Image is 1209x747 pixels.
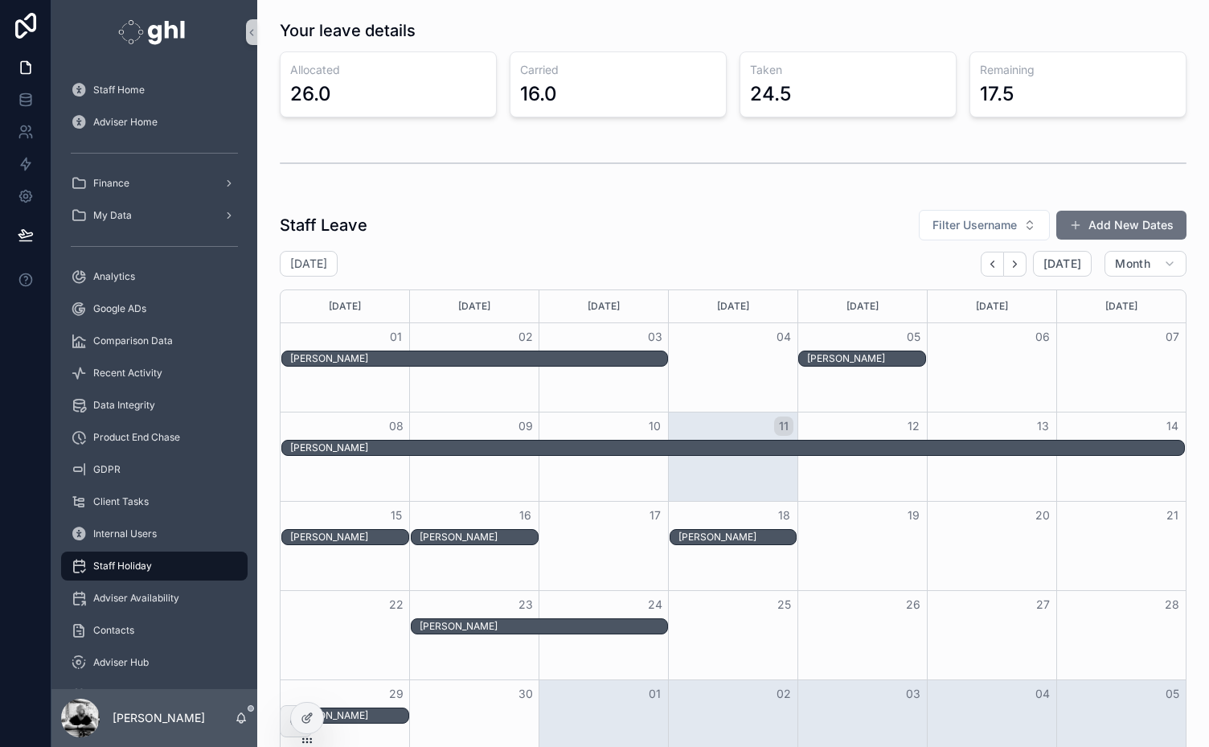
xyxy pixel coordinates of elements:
[981,252,1004,277] button: Back
[1033,327,1052,347] button: 06
[774,327,793,347] button: 04
[93,367,162,380] span: Recent Activity
[516,417,535,436] button: 09
[61,391,248,420] a: Data Integrity
[51,64,257,689] div: scrollable content
[904,327,923,347] button: 05
[290,62,486,78] h3: Allocated
[1033,595,1052,614] button: 27
[516,327,535,347] button: 02
[807,352,925,365] div: [PERSON_NAME]
[645,684,665,704] button: 01
[980,81,1014,107] div: 17.5
[93,84,145,96] span: Staff Home
[1033,417,1052,436] button: 13
[420,531,538,544] div: [PERSON_NAME]
[801,290,924,322] div: [DATE]
[1162,506,1182,525] button: 21
[61,326,248,355] a: Comparison Data
[516,506,535,525] button: 16
[387,506,406,525] button: 15
[1033,506,1052,525] button: 20
[61,455,248,484] a: GDPR
[118,19,190,45] img: App logo
[387,327,406,347] button: 01
[919,210,1050,240] button: Select Button
[387,417,406,436] button: 08
[904,417,923,436] button: 12
[678,530,797,544] div: Mark Branton
[1162,595,1182,614] button: 28
[387,684,406,704] button: 29
[290,81,331,107] div: 26.0
[61,359,248,388] a: Recent Activity
[93,335,173,347] span: Comparison Data
[61,616,248,645] a: Contacts
[774,684,793,704] button: 02
[1004,252,1027,277] button: Next
[1056,211,1186,240] button: Add New Dates
[520,81,557,107] div: 16.0
[61,648,248,677] a: Adviser Hub
[678,531,797,544] div: [PERSON_NAME]
[283,290,407,322] div: [DATE]
[93,399,155,412] span: Data Integrity
[1033,251,1092,277] button: [DATE]
[93,463,121,476] span: GDPR
[1162,417,1182,436] button: 14
[61,552,248,581] a: Staff Holiday
[542,290,666,322] div: [DATE]
[1059,290,1183,322] div: [DATE]
[290,441,1184,455] div: Nigel Gardner
[61,584,248,613] a: Adviser Availability
[774,417,793,436] button: 11
[93,527,157,540] span: Internal Users
[93,688,165,701] span: Meet The Team
[61,169,248,198] a: Finance
[93,431,180,444] span: Product End Chase
[750,62,946,78] h3: Taken
[1104,251,1186,277] button: Month
[807,351,925,366] div: Garrett Oreilly
[290,352,667,365] div: [PERSON_NAME]
[290,531,408,544] div: [PERSON_NAME]
[61,487,248,516] a: Client Tasks
[93,177,129,190] span: Finance
[93,560,152,573] span: Staff Holiday
[290,351,667,366] div: Gary Brett
[61,262,248,291] a: Analytics
[774,595,793,614] button: 25
[520,62,716,78] h3: Carried
[61,519,248,548] a: Internal Users
[1033,684,1052,704] button: 04
[93,270,135,283] span: Analytics
[980,62,1176,78] h3: Remaining
[113,710,205,726] p: [PERSON_NAME]
[645,506,665,525] button: 17
[1162,684,1182,704] button: 05
[645,595,665,614] button: 24
[93,116,158,129] span: Adviser Home
[93,495,149,508] span: Client Tasks
[280,214,367,236] h1: Staff Leave
[61,201,248,230] a: My Data
[1162,327,1182,347] button: 07
[671,290,795,322] div: [DATE]
[420,530,538,544] div: Nigel Gardner
[280,19,416,42] h1: Your leave details
[387,595,406,614] button: 22
[645,417,665,436] button: 10
[904,684,923,704] button: 03
[932,217,1017,233] span: Filter Username
[290,441,1184,454] div: [PERSON_NAME]
[516,684,535,704] button: 30
[290,256,327,272] h2: [DATE]
[420,619,667,634] div: Nigel Gardner
[774,506,793,525] button: 18
[290,530,408,544] div: Nigel Gardner
[93,592,179,605] span: Adviser Availability
[904,595,923,614] button: 26
[61,294,248,323] a: Google ADs
[93,624,134,637] span: Contacts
